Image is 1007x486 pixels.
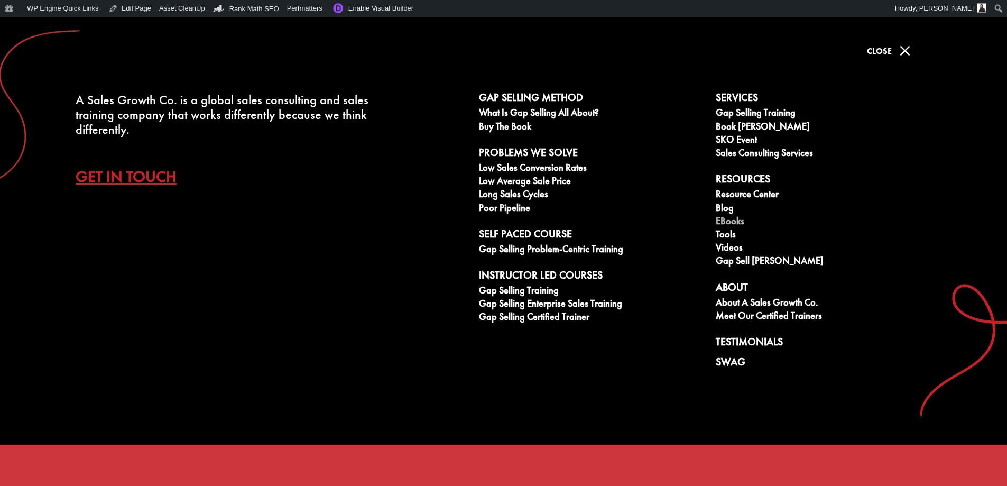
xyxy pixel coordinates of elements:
img: tab_keywords_by_traffic_grey.svg [105,67,114,75]
a: Poor Pipeline [479,203,704,216]
img: website_grey.svg [17,27,25,36]
a: What is Gap Selling all about? [479,107,704,121]
div: v 4.0.25 [30,17,52,25]
a: SKO Event [716,134,941,148]
a: Blog [716,203,941,216]
a: Self Paced Course [479,228,704,244]
a: Services [716,91,941,107]
a: Low Average Sale Price [479,176,704,189]
a: Problems We Solve [479,146,704,162]
div: Domain Overview [40,68,95,75]
a: Sales Consulting Services [716,148,941,161]
a: About A Sales Growth Co. [716,297,941,310]
a: Buy The Book [479,121,704,134]
span: Rank Math SEO [229,5,279,13]
span: [PERSON_NAME] [917,4,974,12]
a: Gap Selling Certified Trainer [479,311,704,325]
img: logo_orange.svg [17,17,25,25]
a: Instructor Led Courses [479,269,704,285]
a: Gap Selling Method [479,91,704,107]
a: Book [PERSON_NAME] [716,121,941,134]
a: Swag [716,356,941,372]
a: About [716,281,941,297]
span: M [894,40,916,61]
a: Tools [716,229,941,242]
a: Testimonials [716,336,941,352]
a: Long Sales Cycles [479,189,704,202]
a: Low Sales Conversion Rates [479,162,704,176]
a: Get In Touch [76,158,192,195]
div: Keywords by Traffic [117,68,178,75]
a: Gap Selling Problem-Centric Training [479,244,704,257]
a: eBooks [716,216,941,229]
a: Resource Center [716,189,941,202]
div: Domain: [DOMAIN_NAME] [27,27,116,36]
div: A Sales Growth Co. is a global sales consulting and sales training company that works differently... [76,93,376,137]
a: Resources [716,173,941,189]
img: tab_domain_overview_orange.svg [29,67,37,75]
a: Gap Selling Enterprise Sales Training [479,298,704,311]
a: Meet our Certified Trainers [716,310,941,324]
a: Videos [716,242,941,255]
span: Close [867,45,892,57]
a: Gap Selling Training [479,285,704,298]
a: Gap Selling Training [716,107,941,121]
a: Gap Sell [PERSON_NAME] [716,255,941,269]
